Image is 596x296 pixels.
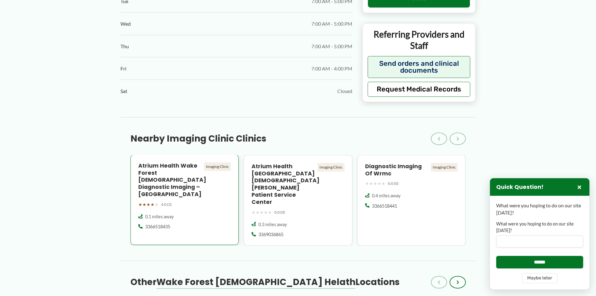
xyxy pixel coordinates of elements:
span: 0.0 (0) [274,209,285,216]
div: Imaging Clinic [204,162,231,171]
span: ★ [138,200,142,209]
span: › [456,135,459,143]
div: Imaging Clinic [318,163,344,172]
label: What were you hoping to do on our site [DATE]? [496,221,583,234]
h3: Other Locations [130,277,400,288]
span: ★ [252,208,256,216]
a: Diagnostic Imaging of Wrmc Imaging Clinic ★★★★★ 0.0 (0) 0.4 miles away 3366518441 [357,155,466,246]
span: ‹ [438,135,440,143]
span: 7:00 AM - 5:00 PM [311,19,352,29]
h3: Quick Question! [496,184,543,191]
span: Fri [120,64,126,73]
span: 3366518435 [145,224,170,230]
span: ★ [150,200,155,209]
button: Close [576,183,583,191]
span: 4.0 (2) [161,201,172,208]
span: ★ [260,208,264,216]
p: What were you hoping to do on our site [DATE]? [496,202,583,216]
button: Maybe later [522,273,558,283]
span: ‹ [438,278,440,286]
h3: Nearby Imaging Clinic Clinics [130,133,266,144]
span: ★ [377,179,381,188]
div: Imaging Clinic [431,163,458,172]
span: ★ [256,208,260,216]
span: ★ [268,208,272,216]
button: ‹ [431,132,447,145]
span: › [456,278,459,286]
span: 0.3 miles away [258,221,287,228]
h4: Diagnostic Imaging of Wrmc [365,163,429,177]
span: 0.4 miles away [372,193,400,199]
span: ★ [155,200,159,209]
button: › [450,276,466,288]
span: ★ [369,179,373,188]
span: ★ [381,179,385,188]
a: Atrium Health [GEOGRAPHIC_DATA][DEMOGRAPHIC_DATA][PERSON_NAME] Patient Service Center Imaging Cli... [244,155,352,246]
span: Closed [337,86,352,96]
span: Wake Forest [DEMOGRAPHIC_DATA] Helath [156,276,355,288]
button: Send orders and clinical documents [368,56,471,78]
span: 3366518441 [372,203,397,209]
button: › [450,132,466,145]
span: 7:00 AM - 4:00 PM [311,64,352,73]
span: ★ [146,200,150,209]
span: ★ [365,179,369,188]
h4: Atrium Health Wake Forest [DEMOGRAPHIC_DATA] Diagnostic Imaging – [GEOGRAPHIC_DATA] [138,162,202,198]
span: Wed [120,19,131,29]
button: Request Medical Records [368,82,471,97]
span: 0.0 (0) [388,180,399,187]
span: 7:00 AM - 5:00 PM [311,42,352,51]
a: Atrium Health Wake Forest [DEMOGRAPHIC_DATA] Diagnostic Imaging – [GEOGRAPHIC_DATA] Imaging Clini... [130,155,239,246]
h4: Atrium Health [GEOGRAPHIC_DATA][DEMOGRAPHIC_DATA][PERSON_NAME] Patient Service Center [252,163,315,206]
span: 3369036865 [258,231,283,238]
span: 0.1 miles away [145,214,174,220]
button: ‹ [431,276,447,288]
span: ★ [142,200,146,209]
span: ★ [373,179,377,188]
span: ★ [264,208,268,216]
span: Thu [120,42,129,51]
p: Referring Providers and Staff [368,29,471,51]
span: Sat [120,86,127,96]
